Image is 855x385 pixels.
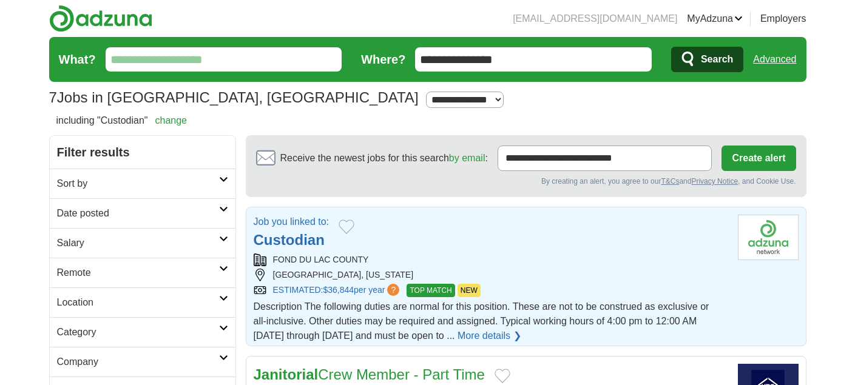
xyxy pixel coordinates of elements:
a: Advanced [753,47,796,72]
div: FOND DU LAC COUNTY [254,253,728,266]
a: Custodian [254,232,325,248]
h2: Category [57,325,219,340]
a: change [155,115,188,126]
h1: Jobs in [GEOGRAPHIC_DATA], [GEOGRAPHIC_DATA] [49,89,419,105]
button: Create alert [722,146,796,171]
img: Adzuna logo [49,5,152,32]
a: ESTIMATED:$36,844per year? [273,284,402,297]
span: Search [701,47,733,72]
h2: Location [57,295,219,310]
strong: Janitorial [254,366,319,383]
a: Date posted [50,198,235,228]
a: Location [50,287,235,317]
h2: Filter results [50,136,235,169]
a: Category [50,317,235,347]
button: Search [671,47,743,72]
li: [EMAIL_ADDRESS][DOMAIN_NAME] [513,12,677,26]
button: Add to favorite jobs [495,369,510,383]
label: What? [59,50,96,69]
a: Company [50,347,235,377]
a: MyAdzuna [687,12,743,26]
div: [GEOGRAPHIC_DATA], [US_STATE] [254,269,728,281]
span: 7 [49,87,57,109]
a: T&Cs [661,177,679,186]
div: By creating an alert, you agree to our and , and Cookie Use. [256,176,796,187]
a: Privacy Notice [691,177,738,186]
a: More details ❯ [458,329,521,343]
span: Description The following duties are normal for this position. These are not to be construed as e... [254,301,709,341]
h2: including "Custodian" [56,113,188,128]
span: TOP MATCH [407,284,455,297]
label: Where? [361,50,405,69]
span: ? [387,284,399,296]
p: Job you linked to: [254,215,329,229]
h2: Date posted [57,206,219,221]
span: NEW [458,284,481,297]
a: Sort by [50,169,235,198]
h2: Company [57,355,219,369]
a: by email [449,153,485,163]
a: JanitorialCrew Member - Part Time [254,366,485,383]
a: Salary [50,228,235,258]
h2: Sort by [57,176,219,191]
span: Receive the newest jobs for this search : [280,151,488,166]
span: $36,844 [323,285,354,295]
h2: Salary [57,236,219,250]
a: Remote [50,258,235,287]
a: Employers [760,12,806,26]
img: Company logo [738,215,799,260]
button: Add to favorite jobs [339,219,354,234]
h2: Remote [57,266,219,280]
